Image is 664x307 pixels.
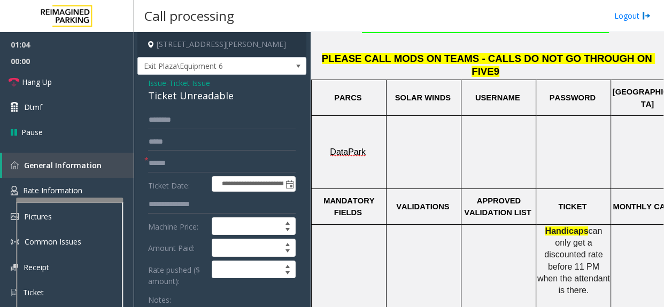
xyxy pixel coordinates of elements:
[280,270,295,278] span: Decrease value
[280,239,295,248] span: Increase value
[145,261,209,287] label: Rate pushed ($ amount):
[145,239,209,257] label: Amount Paid:
[280,226,295,235] span: Decrease value
[280,248,295,256] span: Decrease value
[169,77,210,89] span: Ticket Issue
[2,153,134,178] a: General Information
[642,10,651,21] img: logout
[334,93,361,102] span: PARCS
[11,213,19,220] img: 'icon'
[24,160,102,170] span: General Information
[11,238,19,246] img: 'icon'
[166,78,210,88] span: -
[323,196,376,217] span: MANDATORY FIELDS
[22,76,52,88] span: Hang Up
[145,176,209,192] label: Ticket Date:
[545,226,588,235] span: Handicaps
[11,161,19,169] img: 'icon'
[322,53,655,77] span: PLEASE CALL MODS ON TEAMS - CALLS DO NOT GO THROUGH ON FIVE9
[330,147,366,157] span: DataPark
[11,186,18,195] img: 'icon'
[280,218,295,226] span: Increase value
[464,196,531,217] span: APPROVED VALIDATION LIST
[558,202,586,211] span: TICKET
[614,10,651,21] a: Logout
[148,89,296,103] div: Ticket Unreadable
[21,127,43,138] span: Pause
[148,290,171,305] label: Notes:
[24,101,42,113] span: Dtmf
[283,177,295,192] span: Toggle popup
[475,93,520,102] span: USERNAME
[11,288,18,297] img: 'icon'
[395,93,451,102] span: SOLAR WINDS
[139,3,240,29] h3: Call processing
[11,264,18,271] img: 'icon'
[137,32,306,57] h4: [STREET_ADDRESS][PERSON_NAME]
[148,77,166,89] span: Issue
[145,217,209,235] label: Machine Price:
[280,261,295,270] span: Increase value
[396,202,449,211] span: VALIDATIONS
[23,185,82,195] span: Rate Information
[138,58,272,75] span: Exit Plaza\Equipment 6
[550,93,596,102] span: PASSWORD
